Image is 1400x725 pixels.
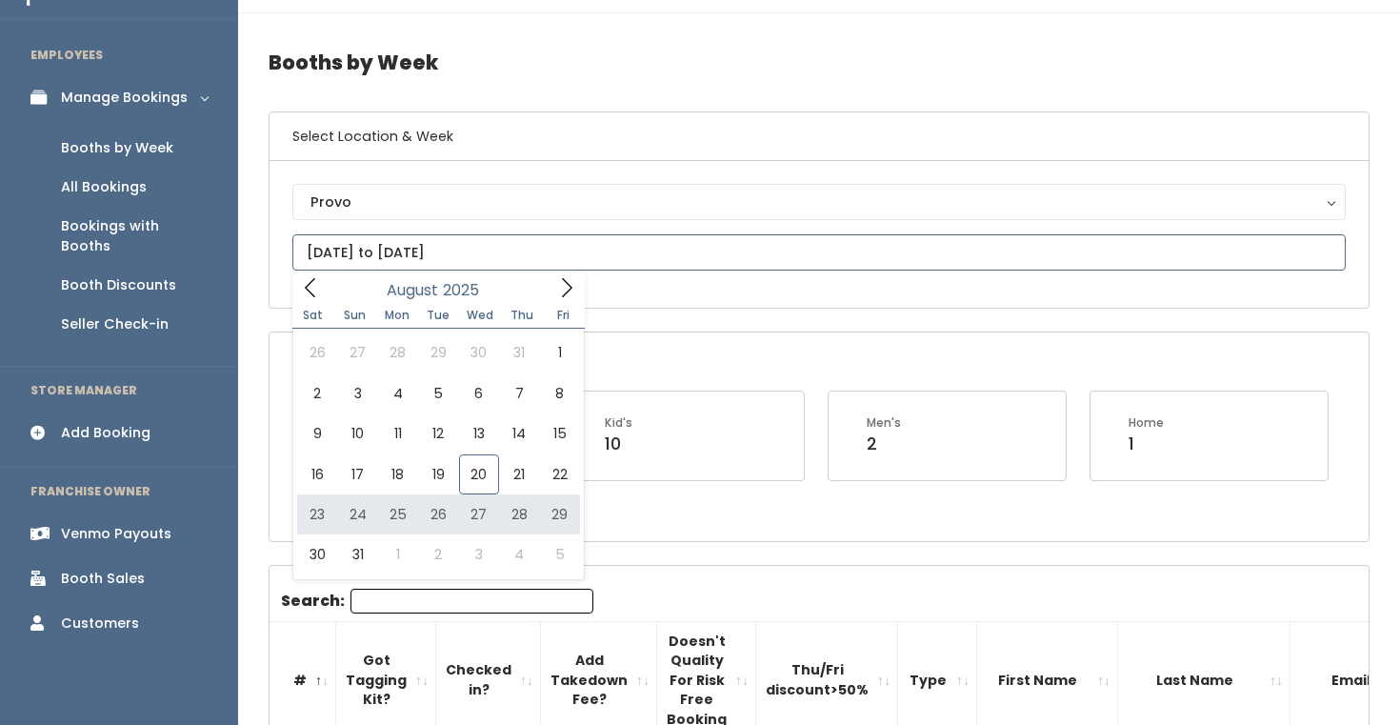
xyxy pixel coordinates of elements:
span: August 29, 2025 [539,494,579,534]
h4: Booths by Week [269,36,1370,89]
span: August 14, 2025 [499,413,539,453]
span: September 3, 2025 [459,534,499,574]
span: August 9, 2025 [297,413,337,453]
h6: Select Location & Week [270,112,1369,161]
span: August 28, 2025 [499,494,539,534]
span: August 6, 2025 [459,373,499,413]
span: August 17, 2025 [337,454,377,494]
label: Search: [281,589,593,614]
div: Men's [867,414,901,432]
span: August 30, 2025 [297,534,337,574]
span: August 1, 2025 [539,332,579,373]
div: Booth Sales [61,569,145,589]
span: September 4, 2025 [499,534,539,574]
div: Booths by Week [61,138,173,158]
span: August 15, 2025 [539,413,579,453]
span: August 22, 2025 [539,454,579,494]
span: July 30, 2025 [459,332,499,373]
input: August 30 - September 5, 2025 [292,234,1346,271]
button: Provo [292,184,1346,220]
span: Thu [501,310,543,321]
span: August 2, 2025 [297,373,337,413]
span: August [387,283,438,298]
div: Seller Check-in [61,314,169,334]
span: August 13, 2025 [459,413,499,453]
span: August 31, 2025 [337,534,377,574]
span: August 19, 2025 [418,454,458,494]
div: Booth Discounts [61,275,176,295]
span: August 8, 2025 [539,373,579,413]
span: Sat [292,310,334,321]
span: July 29, 2025 [418,332,458,373]
span: August 3, 2025 [337,373,377,413]
span: September 2, 2025 [418,534,458,574]
span: Wed [459,310,501,321]
div: Customers [61,614,139,634]
input: Year [438,278,495,302]
div: 2 [867,432,901,456]
span: August 27, 2025 [459,494,499,534]
span: July 28, 2025 [378,332,418,373]
div: Add Booking [61,423,150,443]
div: Home [1129,414,1164,432]
span: August 11, 2025 [378,413,418,453]
span: August 10, 2025 [337,413,377,453]
span: July 26, 2025 [297,332,337,373]
span: August 25, 2025 [378,494,418,534]
div: 10 [605,432,632,456]
span: September 1, 2025 [378,534,418,574]
span: August 5, 2025 [418,373,458,413]
span: Sun [334,310,376,321]
span: September 5, 2025 [539,534,579,574]
span: July 27, 2025 [337,332,377,373]
span: August 21, 2025 [499,454,539,494]
span: August 18, 2025 [378,454,418,494]
span: August 23, 2025 [297,494,337,534]
span: Tue [417,310,459,321]
span: August 7, 2025 [499,373,539,413]
div: Venmo Payouts [61,524,171,544]
input: Search: [350,589,593,614]
span: August 24, 2025 [337,494,377,534]
div: Manage Bookings [61,88,188,108]
div: 1 [1129,432,1164,456]
div: Bookings with Booths [61,216,208,256]
span: August 16, 2025 [297,454,337,494]
span: Fri [543,310,585,321]
div: Kid's [605,414,632,432]
div: All Bookings [61,177,147,197]
span: August 26, 2025 [418,494,458,534]
span: August 20, 2025 [459,454,499,494]
span: August 4, 2025 [378,373,418,413]
span: July 31, 2025 [499,332,539,373]
div: Provo [310,191,1328,212]
span: August 12, 2025 [418,413,458,453]
span: Mon [376,310,418,321]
